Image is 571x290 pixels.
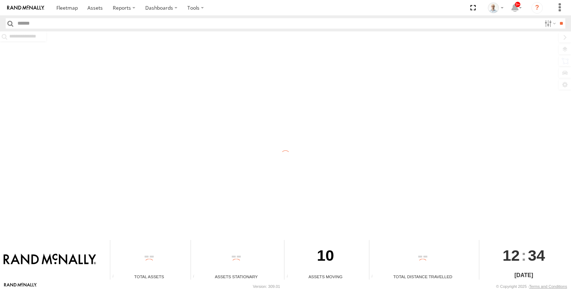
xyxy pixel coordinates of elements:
[110,274,188,280] div: Total Assets
[479,240,569,271] div: :
[253,284,280,289] div: Version: 309.01
[369,274,380,280] div: Total distance travelled by all assets within specified date range and applied filters
[529,284,567,289] a: Terms and Conditions
[110,274,121,280] div: Total number of Enabled Assets
[496,284,567,289] div: © Copyright 2025 -
[284,274,295,280] div: Total number of assets current in transit.
[479,271,569,280] div: [DATE]
[369,274,476,280] div: Total Distance Travelled
[4,283,37,290] a: Visit our Website
[528,240,545,271] span: 34
[485,2,506,13] div: Kurt Byers
[502,240,520,271] span: 12
[531,2,543,14] i: ?
[284,240,366,274] div: 10
[4,254,96,266] img: Rand McNally
[284,274,366,280] div: Assets Moving
[542,18,557,29] label: Search Filter Options
[191,274,282,280] div: Assets Stationary
[7,5,44,10] img: rand-logo.svg
[191,274,202,280] div: Total number of assets current stationary.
